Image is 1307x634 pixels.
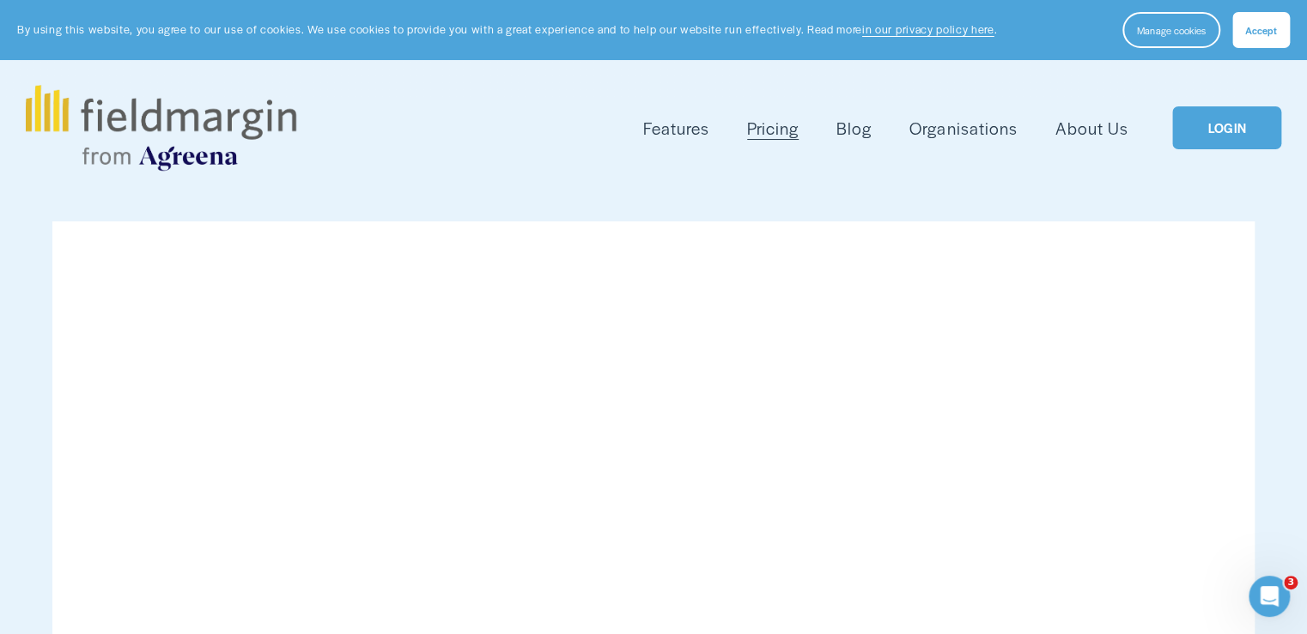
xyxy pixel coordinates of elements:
p: By using this website, you agree to our use of cookies. We use cookies to provide you with a grea... [17,21,997,38]
a: About Us [1055,114,1128,142]
a: Organisations [909,114,1017,142]
span: Accept [1245,23,1277,37]
a: Pricing [747,114,799,142]
img: fieldmargin.com [26,85,295,171]
button: Manage cookies [1122,12,1220,48]
a: LOGIN [1172,106,1280,150]
span: Manage cookies [1137,23,1206,37]
iframe: Intercom live chat [1249,576,1290,617]
span: 3 [1284,576,1298,589]
span: Features [642,116,708,141]
a: folder dropdown [642,114,708,142]
button: Accept [1232,12,1290,48]
a: in our privacy policy here [862,21,994,37]
a: Blog [836,114,872,142]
